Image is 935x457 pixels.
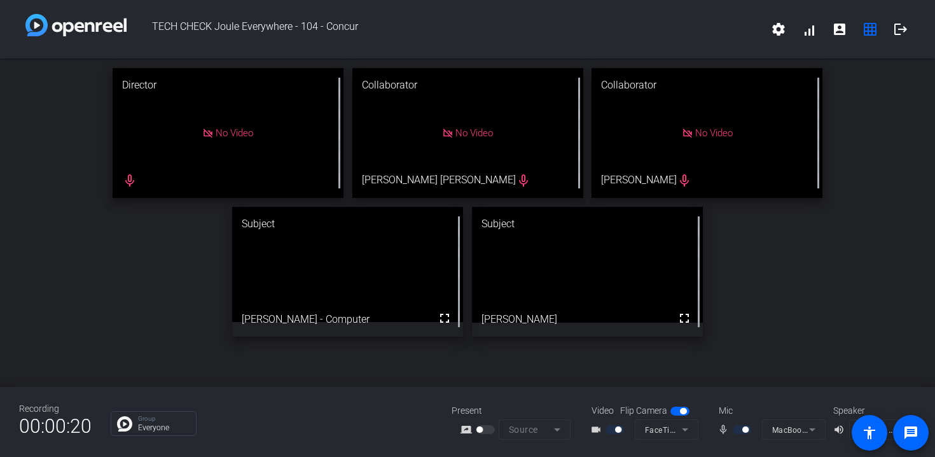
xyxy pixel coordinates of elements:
[117,416,132,432] img: Chat Icon
[25,14,127,36] img: white-gradient.svg
[452,404,579,418] div: Present
[717,422,733,437] mat-icon: mic_none
[862,22,878,37] mat-icon: grid_on
[113,68,343,102] div: Director
[706,404,833,418] div: Mic
[620,404,667,418] span: Flip Camera
[862,425,877,440] mat-icon: accessibility
[695,127,733,139] span: No Video
[832,22,847,37] mat-icon: account_box
[592,404,614,418] span: Video
[352,68,583,102] div: Collaborator
[127,14,763,45] span: TECH CHECK Joule Everywhere - 104 - Concur
[592,68,822,102] div: Collaborator
[893,22,908,37] mat-icon: logout
[794,14,824,45] button: signal_cellular_alt
[19,411,92,442] span: 00:00:20
[590,422,606,437] mat-icon: videocam_outline
[138,416,190,422] p: Group
[232,207,463,241] div: Subject
[19,402,92,416] div: Recording
[677,311,692,326] mat-icon: fullscreen
[472,207,703,241] div: Subject
[455,127,493,139] span: No Video
[771,22,786,37] mat-icon: settings
[903,425,918,440] mat-icon: message
[833,404,910,418] div: Speaker
[138,424,190,432] p: Everyone
[461,422,476,437] mat-icon: screen_share_outline
[437,311,452,326] mat-icon: fullscreen
[833,422,848,437] mat-icon: volume_up
[216,127,253,139] span: No Video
